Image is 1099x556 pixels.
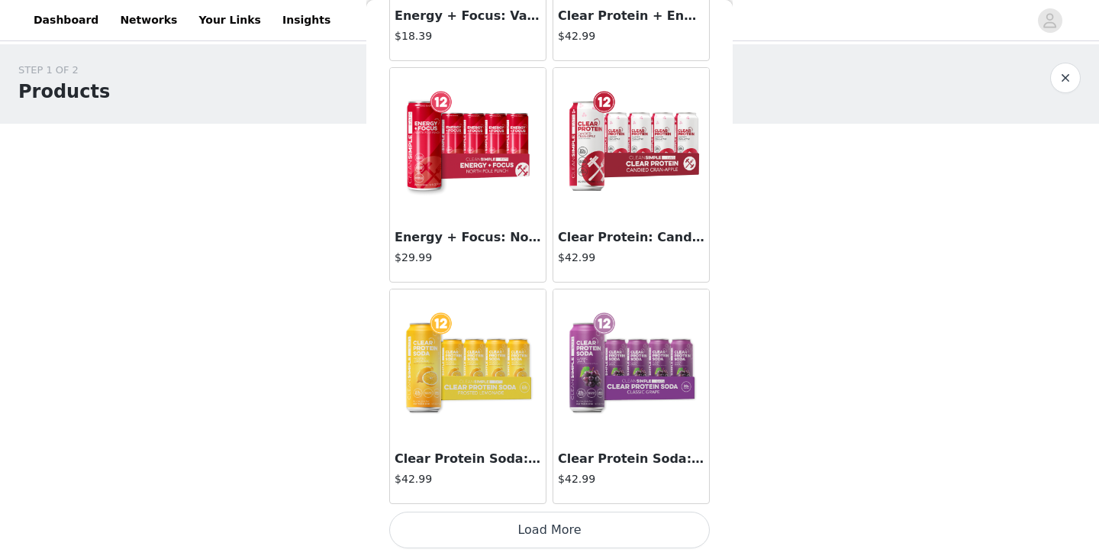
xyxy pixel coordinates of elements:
a: Insights [273,3,340,37]
img: Clear Protein Soda: Frosted Lemonade (12 Pack) [392,289,544,442]
h1: Products [18,78,110,105]
h3: Energy + Focus: North Pole Punch (12-pack) [395,228,541,247]
h3: Clear Protein + Energy: Blizzard [PERSON_NAME] (12 Pack) [558,7,704,25]
button: Load More [389,512,710,548]
h3: Clear Protein: Candied-Cran Apple (12 Pack) [558,228,704,247]
h4: $42.99 [558,250,704,266]
h4: $42.99 [558,471,704,487]
h4: $29.99 [395,250,541,266]
h3: Energy + Focus: Variety (8 pack) [395,7,541,25]
h4: $42.99 [395,471,541,487]
a: Dashboard [24,3,108,37]
a: Your Links [189,3,270,37]
img: Clear Protein Soda: Classic Grape (12 Pack) [555,289,707,442]
h4: $42.99 [558,28,704,44]
img: Energy + Focus: North Pole Punch (12-pack) [392,68,544,221]
div: STEP 1 OF 2 [18,63,110,78]
h3: Clear Protein Soda: Classic Grape (12 Pack) [558,450,704,468]
h4: $18.39 [395,28,541,44]
a: Networks [111,3,186,37]
h3: Clear Protein Soda: Frosted Lemonade (12 Pack) [395,450,541,468]
div: avatar [1043,8,1057,33]
img: Clear Protein: Candied-Cran Apple (12 Pack) [555,68,707,221]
